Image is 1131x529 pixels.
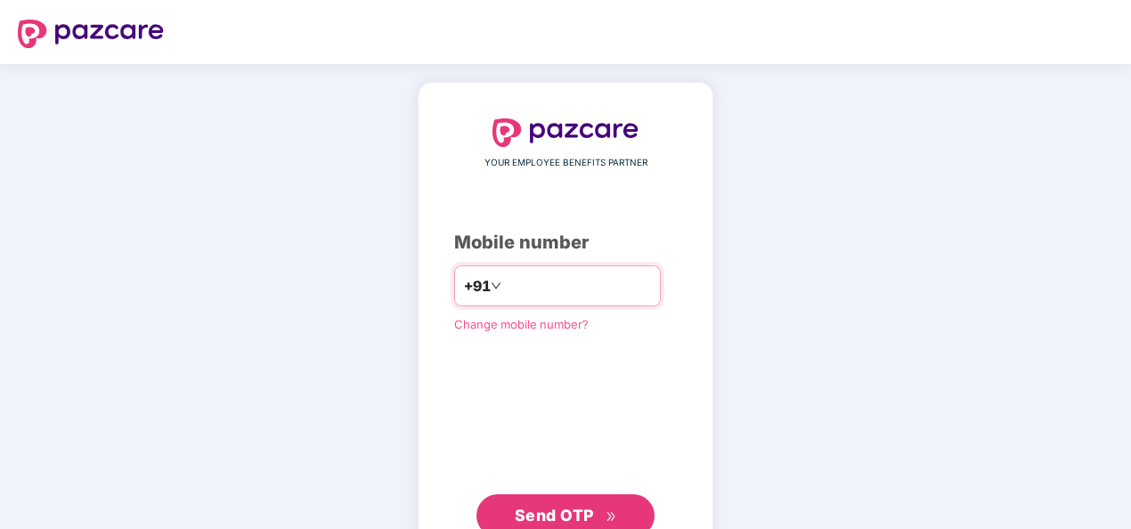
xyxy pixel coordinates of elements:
span: +91 [464,275,491,297]
span: Send OTP [515,506,594,525]
span: YOUR EMPLOYEE BENEFITS PARTNER [484,156,647,170]
a: Change mobile number? [454,317,589,331]
span: down [491,281,501,291]
div: Mobile number [454,229,677,256]
span: double-right [606,511,617,523]
img: logo [18,20,164,48]
img: logo [492,118,639,147]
